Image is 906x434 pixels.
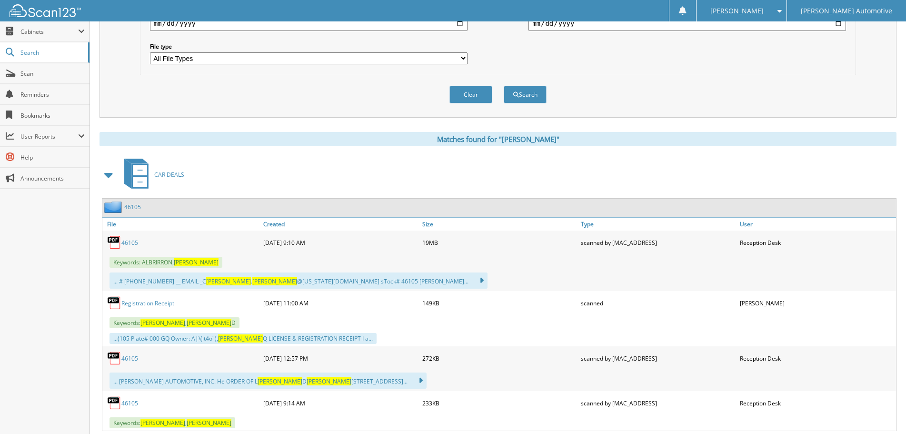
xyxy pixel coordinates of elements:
[420,394,578,413] div: 233KB
[504,86,547,103] button: Search
[737,218,896,231] a: User
[121,299,174,307] a: Registration Receipt
[187,419,231,427] span: [PERSON_NAME]
[102,218,261,231] a: File
[110,257,222,268] span: Keywords: ALBRIRRON,
[110,373,427,389] div: ... [PERSON_NAME] AUTOMOTIVE, INC. He ORDER OF L D [STREET_ADDRESS]...
[420,293,578,313] div: 149KB
[20,70,85,78] span: Scan
[737,293,896,313] div: [PERSON_NAME]
[119,156,184,193] a: CAR DEALS
[252,277,297,285] span: [PERSON_NAME]
[20,153,85,161] span: Help
[737,394,896,413] div: Reception Desk
[528,16,846,31] input: end
[261,218,419,231] a: Created
[110,273,488,289] div: ... # [PHONE_NUMBER] __ EMAIL _C . @[US_STATE][DOMAIN_NAME] sTock# 46105 [PERSON_NAME]...
[20,28,78,36] span: Cabinets
[20,49,83,57] span: Search
[578,394,737,413] div: scanned by [MAC_ADDRESS]
[261,233,419,252] div: [DATE] 9:10 AM
[307,377,351,385] span: [PERSON_NAME]
[107,296,121,310] img: PDF.png
[124,203,141,211] a: 46105
[206,277,251,285] span: [PERSON_NAME]
[187,319,231,327] span: [PERSON_NAME]
[710,8,764,14] span: [PERSON_NAME]
[801,8,892,14] span: [PERSON_NAME] Automotive
[107,396,121,410] img: PDF.png
[10,4,81,17] img: scan123-logo-white.svg
[107,351,121,365] img: PDF.png
[20,174,85,182] span: Announcements
[449,86,492,103] button: Clear
[20,111,85,120] span: Bookmarks
[420,349,578,368] div: 272KB
[20,91,85,99] span: Reminders
[737,233,896,252] div: Reception Desk
[150,42,468,50] label: File type
[261,394,419,413] div: [DATE] 9:14 AM
[107,235,121,250] img: PDF.png
[858,388,906,434] iframe: Chat Widget
[261,293,419,313] div: [DATE] 11:00 AM
[578,233,737,252] div: scanned by [MAC_ADDRESS]
[121,399,138,407] a: 46105
[174,258,219,266] span: [PERSON_NAME]
[420,218,578,231] a: Size
[140,419,185,427] span: [PERSON_NAME]
[110,333,377,344] div: ...(105 Plate# 000 GQ Owner: A|\(it4o"), Q LICENSE & REGISTRATION RECEIPT I a...
[578,349,737,368] div: scanned by [MAC_ADDRESS]
[104,201,124,213] img: folder2.png
[150,16,468,31] input: start
[140,319,185,327] span: [PERSON_NAME]
[20,132,78,141] span: User Reports
[258,377,302,385] span: [PERSON_NAME]
[420,233,578,252] div: 19MB
[578,218,737,231] a: Type
[261,349,419,368] div: [DATE] 12:57 PM
[121,354,138,363] a: 46105
[737,349,896,368] div: Reception Desk
[218,334,263,343] span: [PERSON_NAME]
[110,317,239,328] span: Keywords: , D
[121,239,138,247] a: 46105
[578,293,737,313] div: scanned
[154,171,184,179] span: CAR DEALS
[100,132,896,146] div: Matches found for "[PERSON_NAME]"
[110,417,235,428] span: Keywords: ,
